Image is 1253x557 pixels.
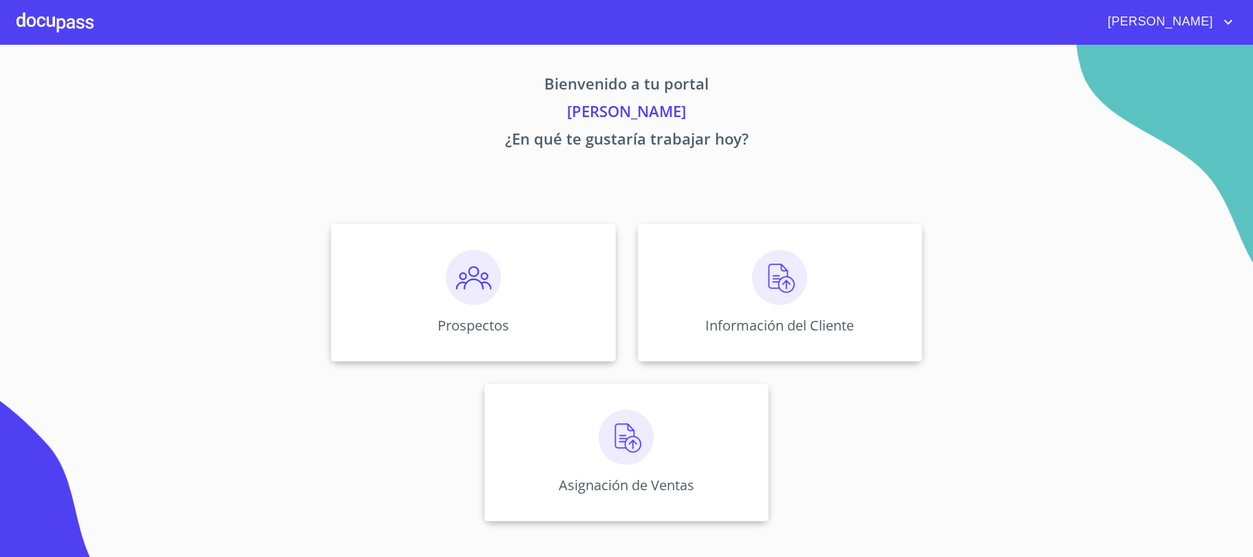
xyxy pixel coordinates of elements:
p: Bienvenido a tu portal [203,72,1051,100]
button: account of current user [1097,11,1236,33]
p: Asignación de Ventas [559,476,694,494]
img: prospectos.png [446,250,501,305]
img: carga.png [599,410,654,465]
p: Información del Cliente [705,316,854,335]
span: [PERSON_NAME] [1097,11,1220,33]
p: ¿En qué te gustaría trabajar hoy? [203,127,1051,155]
img: carga.png [752,250,807,305]
p: [PERSON_NAME] [203,100,1051,127]
p: Prospectos [438,316,509,335]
